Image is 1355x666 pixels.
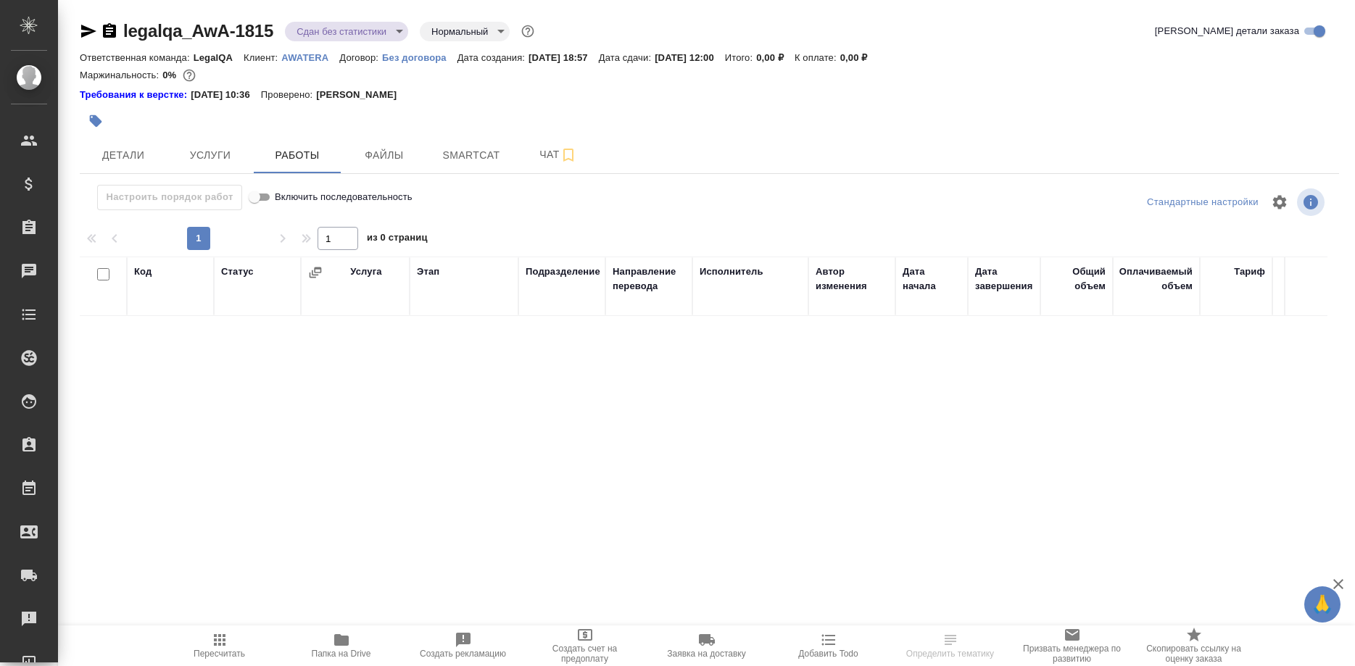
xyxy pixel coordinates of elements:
[221,265,254,279] div: Статус
[1304,586,1341,623] button: 🙏
[349,146,419,165] span: Файлы
[180,66,199,85] button: 19700.40 RUB;
[975,265,1033,294] div: Дата завершения
[1119,265,1193,294] div: Оплачиваемый объем
[725,52,756,63] p: Итого:
[244,52,281,63] p: Клиент:
[382,52,457,63] p: Без договора
[436,146,506,165] span: Smartcat
[840,52,879,63] p: 0,00 ₽
[1143,191,1262,214] div: split button
[80,88,191,102] a: Требования к верстке:
[275,190,413,204] span: Включить последовательность
[88,146,158,165] span: Детали
[162,70,180,80] p: 0%
[292,25,391,38] button: Сдан без статистики
[655,52,725,63] p: [DATE] 12:00
[281,51,339,63] a: AWATERA
[560,146,577,164] svg: Подписаться
[281,52,339,63] p: AWATERA
[1234,265,1265,279] div: Тариф
[285,22,408,41] div: Сдан без статистики
[700,265,763,279] div: Исполнитель
[795,52,840,63] p: К оплате:
[1262,185,1297,220] span: Настроить таблицу
[816,265,888,294] div: Автор изменения
[756,52,795,63] p: 0,00 ₽
[316,88,407,102] p: [PERSON_NAME]
[367,229,428,250] span: из 0 страниц
[194,52,244,63] p: LegalQA
[518,22,537,41] button: Доп статусы указывают на важность/срочность заказа
[903,265,961,294] div: Дата начала
[80,88,191,102] div: Нажми, чтобы открыть папку с инструкцией
[529,52,599,63] p: [DATE] 18:57
[526,265,600,279] div: Подразделение
[613,265,685,294] div: Направление перевода
[262,146,332,165] span: Работы
[101,22,118,40] button: Скопировать ссылку
[80,70,162,80] p: Маржинальность:
[417,265,439,279] div: Этап
[175,146,245,165] span: Услуги
[523,146,593,164] span: Чат
[261,88,317,102] p: Проверено:
[123,21,273,41] a: legalqa_AwA-1815
[382,51,457,63] a: Без договора
[1310,589,1335,620] span: 🙏
[1297,188,1327,216] span: Посмотреть информацию
[134,265,152,279] div: Код
[350,265,381,279] div: Услуга
[80,105,112,137] button: Добавить тэг
[308,265,323,280] button: Сгруппировать
[339,52,382,63] p: Договор:
[1048,265,1106,294] div: Общий объем
[420,22,510,41] div: Сдан без статистики
[191,88,261,102] p: [DATE] 10:36
[1155,24,1299,38] span: [PERSON_NAME] детали заказа
[599,52,655,63] p: Дата сдачи:
[457,52,529,63] p: Дата создания:
[80,22,97,40] button: Скопировать ссылку для ЯМессенджера
[427,25,492,38] button: Нормальный
[80,52,194,63] p: Ответственная команда:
